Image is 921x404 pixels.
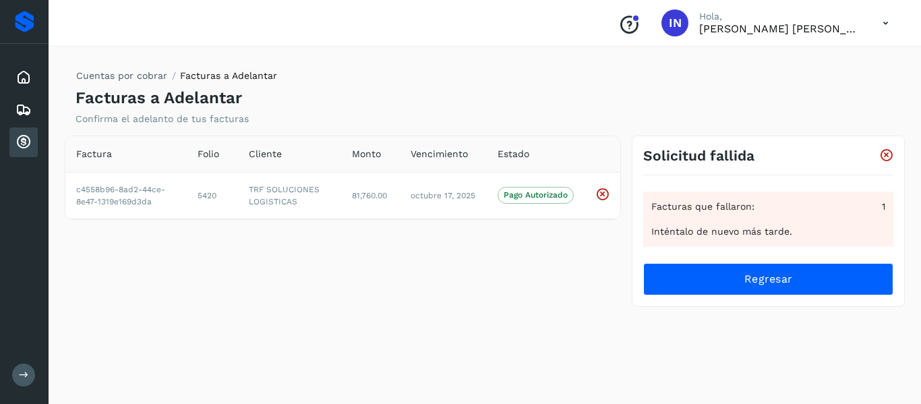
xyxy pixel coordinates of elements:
[411,147,468,161] span: Vencimiento
[76,113,249,125] p: Confirma el adelanto de tus facturas
[651,200,885,214] div: Facturas que fallaron:
[9,127,38,157] div: Cuentas por cobrar
[411,191,475,200] span: octubre 17, 2025
[699,22,861,35] p: IGNACIO NAGAYA LOPEZ
[65,172,187,219] td: c4558b96-8ad2-44ce-8e47-1319e169d3da
[249,147,282,161] span: Cliente
[352,191,387,200] span: 81,760.00
[76,70,167,81] a: Cuentas por cobrar
[643,263,893,295] button: Regresar
[9,63,38,92] div: Inicio
[699,11,861,22] p: Hola,
[76,147,112,161] span: Factura
[238,172,341,219] td: TRF SOLUCIONES LOGISTICAS
[744,272,792,287] span: Regresar
[352,147,381,161] span: Monto
[651,225,885,239] div: Inténtalo de nuevo más tarde.
[76,88,242,108] h4: Facturas a Adelantar
[504,190,568,200] p: Pago Autorizado
[498,147,529,161] span: Estado
[180,70,277,81] span: Facturas a Adelantar
[9,95,38,125] div: Embarques
[76,69,277,88] nav: breadcrumb
[198,147,219,161] span: Folio
[882,200,885,214] span: 1
[643,147,754,164] h3: Solicitud fallida
[187,172,238,219] td: 5420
